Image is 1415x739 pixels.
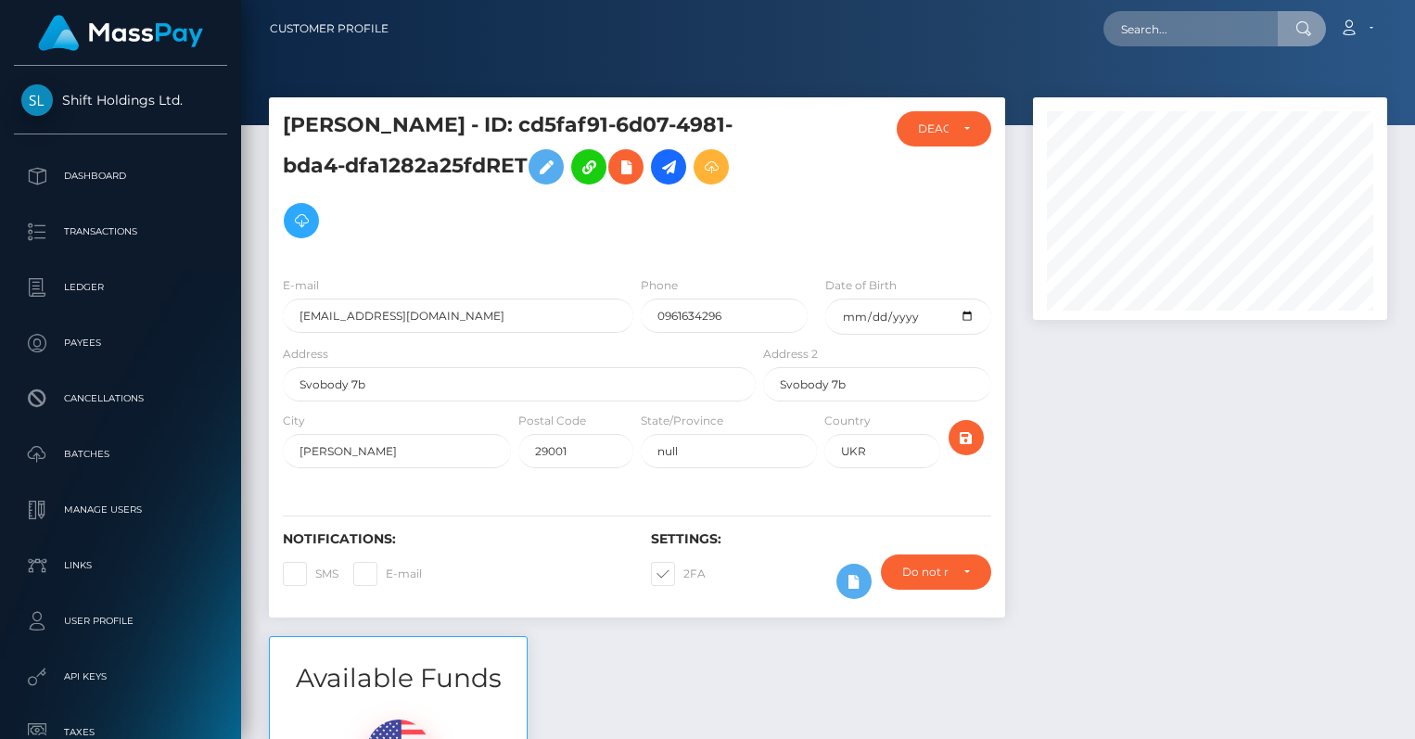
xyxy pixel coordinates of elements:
[902,565,949,580] div: Do not require
[38,15,203,51] img: MassPay Logo
[283,277,319,294] label: E-mail
[651,149,686,185] a: Initiate Payout
[918,121,949,136] div: DEACTIVE
[270,660,527,696] h3: Available Funds
[763,346,818,363] label: Address 2
[14,431,227,478] a: Batches
[21,385,220,413] p: Cancellations
[14,153,227,199] a: Dashboard
[21,162,220,190] p: Dashboard
[14,654,227,700] a: API Keys
[21,552,220,580] p: Links
[824,413,871,429] label: Country
[651,562,706,586] label: 2FA
[283,531,623,547] h6: Notifications:
[21,496,220,524] p: Manage Users
[283,111,746,248] h5: [PERSON_NAME] - ID: cd5faf91-6d07-4981-bda4-dfa1282a25fdRET
[651,531,991,547] h6: Settings:
[641,413,723,429] label: State/Province
[21,663,220,691] p: API Keys
[21,218,220,246] p: Transactions
[21,84,53,116] img: Shift Holdings Ltd.
[825,277,897,294] label: Date of Birth
[641,277,678,294] label: Phone
[518,413,586,429] label: Postal Code
[283,413,305,429] label: City
[283,562,338,586] label: SMS
[14,598,227,644] a: User Profile
[897,111,991,147] button: DEACTIVE
[21,440,220,468] p: Batches
[14,209,227,255] a: Transactions
[21,274,220,301] p: Ledger
[14,320,227,366] a: Payees
[21,329,220,357] p: Payees
[1103,11,1278,46] input: Search...
[14,264,227,311] a: Ledger
[881,554,991,590] button: Do not require
[270,9,389,48] a: Customer Profile
[14,487,227,533] a: Manage Users
[283,346,328,363] label: Address
[14,92,227,108] span: Shift Holdings Ltd.
[14,542,227,589] a: Links
[14,376,227,422] a: Cancellations
[353,562,422,586] label: E-mail
[21,607,220,635] p: User Profile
